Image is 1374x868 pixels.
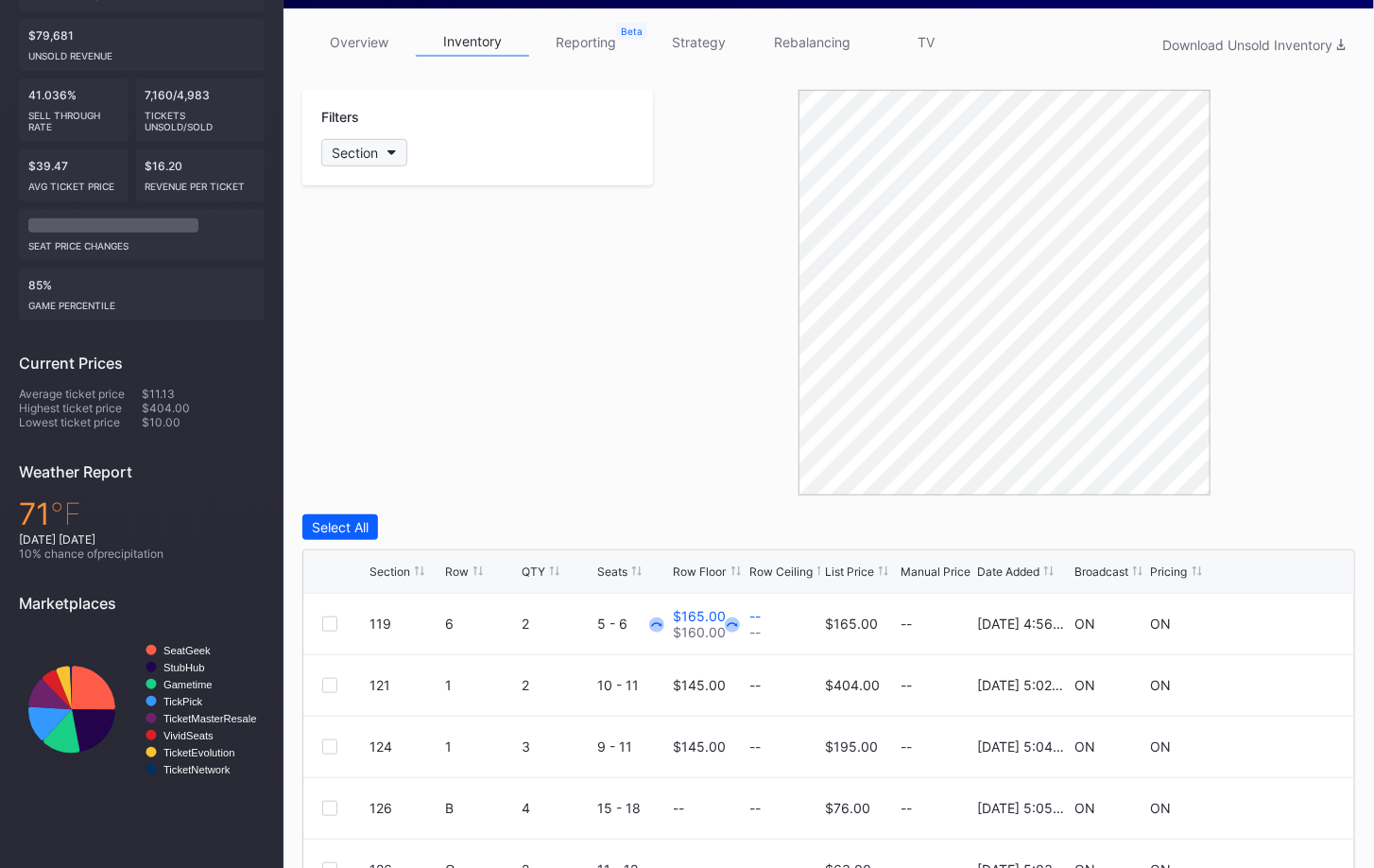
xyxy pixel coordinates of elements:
[597,677,668,693] div: 10 - 11
[19,532,265,547] div: [DATE] [DATE]
[369,738,440,755] div: 124
[19,354,265,373] div: Current Prices
[749,677,761,693] div: --
[1153,32,1355,58] button: Download Unsold Inventory
[28,173,119,192] div: Avg ticket price
[1074,564,1128,579] div: Broadcast
[749,608,761,624] div: --
[1074,677,1095,693] div: ON
[19,78,129,142] div: 41.036%
[977,738,1070,755] div: [DATE] 5:04PM
[163,679,213,690] text: Gametime
[302,514,378,540] button: Select All
[902,738,972,755] div: --
[28,292,255,311] div: Game percentile
[522,677,593,693] div: 2
[445,738,516,755] div: 1
[19,401,142,415] div: Highest ticket price
[522,616,593,632] div: 2
[674,624,727,640] div: $160.00
[749,564,813,579] div: Row Ceiling
[142,401,265,415] div: $404.00
[674,738,727,755] div: $145.00
[136,78,266,142] div: 7,160/4,983
[445,616,516,632] div: 6
[312,519,369,535] div: Select All
[369,800,440,816] div: 126
[643,27,756,57] a: strategy
[977,564,1039,579] div: Date Added
[902,616,972,632] div: --
[163,764,231,775] text: TicketNetwork
[369,616,440,632] div: 119
[28,43,255,61] div: Unsold Revenue
[321,109,634,125] div: Filters
[19,269,265,321] div: 85%
[674,800,685,816] div: --
[1151,616,1172,632] div: ON
[977,616,1070,632] div: [DATE] 4:56PM
[825,616,878,632] div: $165.00
[445,564,469,579] div: Row
[902,800,972,816] div: --
[321,139,407,166] button: Section
[749,624,761,640] div: --
[1162,37,1346,53] div: Download Unsold Inventory
[674,677,727,693] div: $145.00
[902,677,972,693] div: --
[416,27,529,57] a: inventory
[445,800,516,816] div: B
[19,547,265,561] div: 10 % chance of precipitation
[19,387,142,401] div: Average ticket price
[19,495,265,532] div: 71
[19,594,265,613] div: Marketplaces
[825,677,880,693] div: $404.00
[146,102,256,132] div: Tickets Unsold/Sold
[332,145,378,161] div: Section
[522,800,593,816] div: 4
[1074,800,1095,816] div: ON
[28,102,119,132] div: Sell Through Rate
[163,730,214,741] text: VividSeats
[977,677,1070,693] div: [DATE] 5:02PM
[28,233,255,252] div: seat price changes
[50,495,81,532] span: ℉
[1074,738,1095,755] div: ON
[597,564,627,579] div: Seats
[136,149,266,201] div: $16.20
[825,564,874,579] div: List Price
[1151,738,1172,755] div: ON
[869,27,983,57] a: TV
[749,738,761,755] div: --
[522,564,545,579] div: QTY
[825,800,870,816] div: $76.00
[597,800,668,816] div: 15 - 18
[529,27,643,57] a: reporting
[19,627,265,792] svg: Chart title
[163,645,211,656] text: SeatGeek
[142,415,265,429] div: $10.00
[1074,616,1095,632] div: ON
[977,800,1070,816] div: [DATE] 5:05PM
[445,677,516,693] div: 1
[1151,800,1172,816] div: ON
[825,738,878,755] div: $195.00
[19,462,265,481] div: Weather Report
[902,564,971,579] div: Manual Price
[674,608,727,624] div: $165.00
[1151,677,1172,693] div: ON
[163,662,205,673] text: StubHub
[756,27,869,57] a: rebalancing
[369,677,440,693] div: 121
[749,800,761,816] div: --
[146,173,256,192] div: Revenue per ticket
[163,747,234,758] text: TicketEvolution
[19,149,129,201] div: $39.47
[674,564,727,579] div: Row Floor
[142,387,265,401] div: $11.13
[163,696,203,707] text: TickPick
[302,27,416,57] a: overview
[1151,564,1188,579] div: Pricing
[163,713,256,724] text: TicketMasterResale
[19,19,265,71] div: $79,681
